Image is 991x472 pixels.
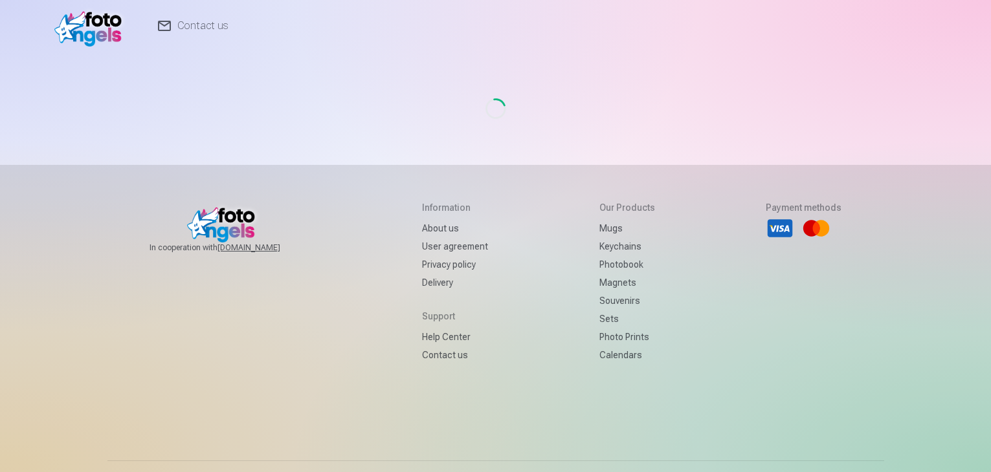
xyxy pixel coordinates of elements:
[599,219,655,237] a: Mugs
[422,328,488,346] a: Help Center
[422,237,488,255] a: User agreement
[422,274,488,292] a: Delivery
[599,328,655,346] a: Photo prints
[422,346,488,364] a: Contact us
[422,201,488,214] h5: Information
[802,214,830,242] li: Mastercard
[150,242,311,253] span: In cooperation with
[766,214,794,242] li: Visa
[599,237,655,255] a: Keychains
[217,242,311,253] a: [DOMAIN_NAME]
[599,274,655,292] a: Magnets
[599,292,655,310] a: Souvenirs
[54,5,129,47] img: /v1
[599,346,655,364] a: Calendars
[422,310,488,323] h5: Support
[599,201,655,214] h5: Our products
[599,310,655,328] a: Sets
[766,201,841,214] h5: Payment methods
[422,219,488,237] a: About us
[422,255,488,274] a: Privacy policy
[599,255,655,274] a: Photobook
